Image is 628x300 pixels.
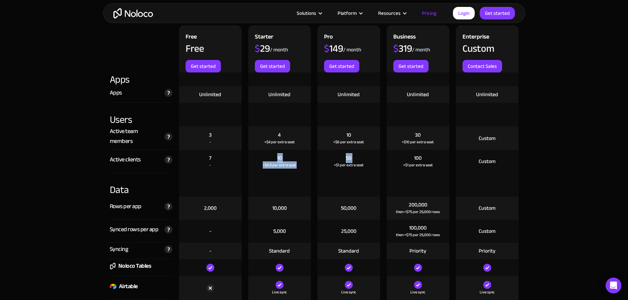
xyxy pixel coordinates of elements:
div: Free [186,32,197,43]
div: 100,000 [409,224,427,232]
div: +$1 per extra seat [334,162,364,168]
div: 50 [346,154,351,162]
div: 10 [277,154,282,162]
div: Unlimited [407,91,429,98]
div: 10 [346,131,351,139]
div: Platform [338,9,357,17]
a: Get started [393,60,429,72]
div: Solutions [288,9,329,17]
div: - [209,162,211,168]
div: Live sync [480,289,494,295]
div: Airtable [119,282,138,291]
span: $ [255,39,260,58]
div: Starter [255,32,273,43]
div: Unlimited [476,91,498,98]
a: Get started [480,7,515,19]
div: Custom [479,158,495,165]
div: Active clients [110,155,141,165]
div: 7 [209,154,211,162]
div: Live sync [341,289,356,295]
div: Priority [479,247,495,255]
div: Open Intercom Messenger [606,278,621,293]
div: +$0.5 per extra seat [263,162,296,168]
div: - [209,139,211,145]
div: Apps [110,88,122,98]
div: Custom [463,43,494,53]
div: 100 [414,154,422,162]
div: 25,000 [341,228,356,235]
div: Unlimited [268,91,290,98]
div: - [209,228,211,235]
div: 29 [255,43,270,53]
div: +$4 per extra seat [264,139,295,145]
div: 5,000 [273,228,286,235]
div: Solutions [297,9,316,17]
div: 4 [278,131,281,139]
a: Get started [186,60,221,72]
div: Data [110,173,172,197]
a: Get started [324,60,359,72]
div: / month [343,46,361,53]
div: Live sync [410,289,425,295]
div: Pro [324,32,333,43]
div: Users [110,103,172,126]
div: Business [393,32,416,43]
div: Enterprise [463,32,489,43]
div: Live sync [272,289,287,295]
div: +$10 per extra seat [402,139,434,145]
div: Synced rows per app [110,225,159,234]
div: Apps [110,72,172,86]
div: / month [412,46,430,53]
div: Platform [329,9,370,17]
a: Pricing [414,9,445,17]
span: $ [393,39,399,58]
div: Active team members [110,126,161,146]
div: then +$75 per 25,000 rows [396,232,440,238]
div: Custom [479,205,495,212]
div: Priority [409,247,426,255]
div: Resources [370,9,414,17]
a: Login [453,7,475,19]
div: +$6 per extra seat [333,139,364,145]
div: 50,000 [341,205,356,212]
div: Custom [479,135,495,142]
div: 149 [324,43,343,53]
div: then +$75 per 25,000 rows [396,208,440,215]
span: $ [324,39,329,58]
div: Unlimited [199,91,221,98]
div: Free [186,43,204,53]
div: +$1 per extra seat [403,162,433,168]
a: Get started [255,60,290,72]
div: - [209,247,211,255]
div: Unlimited [338,91,360,98]
div: Standard [338,247,359,255]
div: 3 [209,131,212,139]
div: 319 [393,43,412,53]
div: Rows per app [110,202,141,211]
div: Noloco Tables [118,261,151,271]
div: 200,000 [409,201,427,208]
a: Contact Sales [463,60,502,72]
div: Custom [479,228,495,235]
div: 2,000 [204,205,217,212]
div: / month [270,46,288,53]
div: Syncing [110,244,128,254]
div: 10,000 [272,205,287,212]
div: 30 [415,131,421,139]
div: Standard [269,247,290,255]
div: Resources [378,9,401,17]
a: home [113,8,153,18]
